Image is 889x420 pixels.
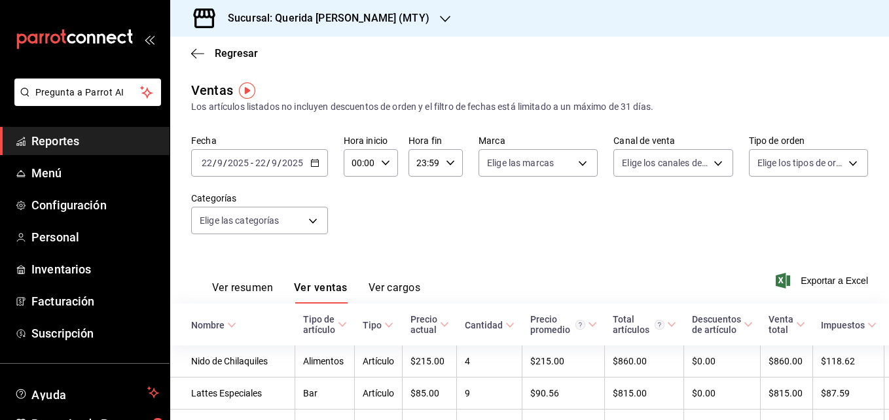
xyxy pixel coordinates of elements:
[457,377,522,410] td: 9
[522,345,605,377] td: $215.00
[239,82,255,99] img: Tooltip marker
[191,194,328,203] label: Categorías
[757,156,844,169] span: Elige los tipos de orden
[281,158,304,168] input: ----
[479,136,598,145] label: Marca
[31,196,159,214] span: Configuración
[303,314,347,335] span: Tipo de artículo
[31,324,159,342] span: Suscripción
[821,320,877,330] span: Impuestos
[605,377,684,410] td: $815.00
[408,136,463,145] label: Hora fin
[255,158,266,168] input: --
[487,156,554,169] span: Elige las marcas
[200,214,280,227] span: Elige las categorías
[465,320,515,330] span: Cantidad
[613,314,664,335] div: Total artículos
[344,136,398,145] label: Hora inicio
[35,86,141,99] span: Pregunta a Parrot AI
[369,281,421,304] button: Ver cargos
[223,158,227,168] span: /
[213,158,217,168] span: /
[217,158,223,168] input: --
[575,320,585,330] svg: Precio promedio = Total artículos / cantidad
[191,320,225,330] div: Nombre
[410,314,437,335] div: Precio actual
[813,345,884,377] td: $118.62
[363,320,393,330] span: Tipo
[191,320,236,330] span: Nombre
[410,314,449,335] span: Precio actual
[144,34,154,44] button: open_drawer_menu
[295,345,355,377] td: Alimentos
[530,314,585,335] div: Precio promedio
[522,377,605,410] td: $90.56
[684,345,761,377] td: $0.00
[170,377,295,410] td: Lattes Especiales
[403,345,457,377] td: $215.00
[613,136,733,145] label: Canal de venta
[201,158,213,168] input: --
[530,314,597,335] span: Precio promedio
[31,292,159,310] span: Facturación
[684,377,761,410] td: $0.00
[31,132,159,150] span: Reportes
[14,79,161,106] button: Pregunta a Parrot AI
[31,260,159,278] span: Inventarios
[749,136,868,145] label: Tipo de orden
[31,228,159,246] span: Personal
[251,158,253,168] span: -
[31,385,142,400] span: Ayuda
[355,377,403,410] td: Artículo
[266,158,270,168] span: /
[622,156,708,169] span: Elige los canales de venta
[769,314,793,335] div: Venta total
[692,314,753,335] span: Descuentos de artículo
[465,320,503,330] div: Cantidad
[363,320,382,330] div: Tipo
[613,314,676,335] span: Total artículos
[605,345,684,377] td: $860.00
[821,320,865,330] div: Impuestos
[303,314,335,335] div: Tipo de artículo
[295,377,355,410] td: Bar
[217,10,429,26] h3: Sucursal: Querida [PERSON_NAME] (MTY)
[191,80,233,100] div: Ventas
[31,164,159,182] span: Menú
[191,47,258,60] button: Regresar
[355,345,403,377] td: Artículo
[215,47,258,60] span: Regresar
[761,345,813,377] td: $860.00
[278,158,281,168] span: /
[212,281,420,304] div: navigation tabs
[778,273,868,289] button: Exportar a Excel
[271,158,278,168] input: --
[655,320,664,330] svg: El total artículos considera cambios de precios en los artículos así como costos adicionales por ...
[170,345,295,377] td: Nido de Chilaquiles
[769,314,805,335] span: Venta total
[761,377,813,410] td: $815.00
[813,377,884,410] td: $87.59
[191,100,868,114] div: Los artículos listados no incluyen descuentos de orden y el filtro de fechas está limitado a un m...
[457,345,522,377] td: 4
[9,95,161,109] a: Pregunta a Parrot AI
[294,281,348,304] button: Ver ventas
[227,158,249,168] input: ----
[403,377,457,410] td: $85.00
[692,314,741,335] div: Descuentos de artículo
[191,136,328,145] label: Fecha
[212,281,273,304] button: Ver resumen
